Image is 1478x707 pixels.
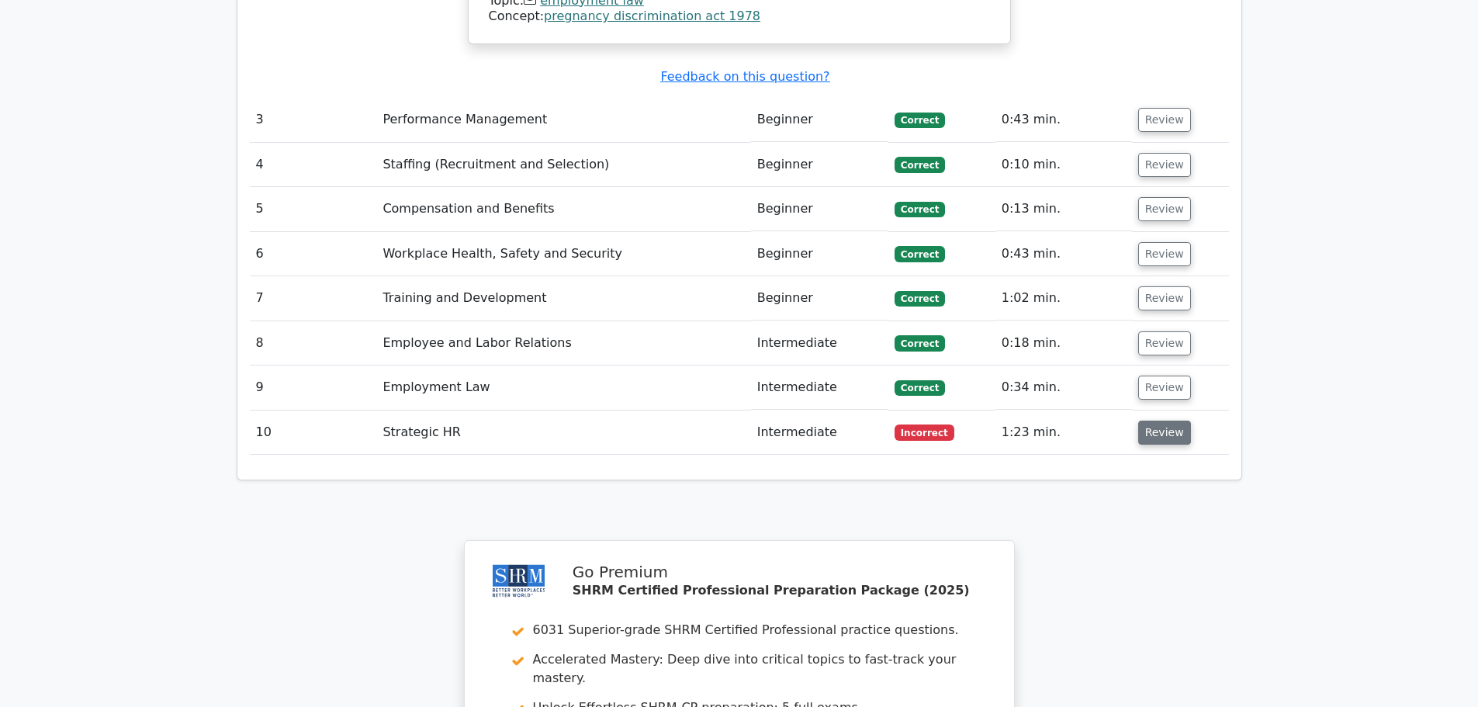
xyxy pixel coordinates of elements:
td: 7 [250,276,377,321]
button: Review [1138,153,1191,177]
td: Beginner [751,276,888,321]
td: 0:10 min. [995,143,1132,187]
span: Correct [895,113,945,128]
span: Correct [895,291,945,307]
button: Review [1138,108,1191,132]
td: Employment Law [376,366,750,410]
a: pregnancy discrimination act 1978 [544,9,760,23]
td: Workplace Health, Safety and Security [376,232,750,276]
td: 10 [250,411,377,455]
td: Employee and Labor Relations [376,321,750,366]
span: Correct [895,157,945,172]
td: Intermediate [751,366,888,410]
td: Performance Management [376,98,750,142]
td: 0:13 min. [995,187,1132,231]
td: Beginner [751,143,888,187]
td: 0:18 min. [995,321,1132,366]
td: 0:43 min. [995,98,1132,142]
button: Review [1138,331,1191,355]
td: 8 [250,321,377,366]
td: 1:02 min. [995,276,1132,321]
td: 0:43 min. [995,232,1132,276]
td: Intermediate [751,411,888,455]
div: Concept: [489,9,990,25]
button: Review [1138,197,1191,221]
td: Intermediate [751,321,888,366]
button: Review [1138,242,1191,266]
td: Strategic HR [376,411,750,455]
td: 9 [250,366,377,410]
button: Review [1138,421,1191,445]
td: Compensation and Benefits [376,187,750,231]
td: 3 [250,98,377,142]
td: Beginner [751,232,888,276]
button: Review [1138,376,1191,400]
td: 5 [250,187,377,231]
span: Correct [895,202,945,217]
span: Correct [895,246,945,262]
td: 6 [250,232,377,276]
td: Beginner [751,98,888,142]
td: Training and Development [376,276,750,321]
td: Beginner [751,187,888,231]
td: 0:34 min. [995,366,1132,410]
td: 4 [250,143,377,187]
span: Correct [895,335,945,351]
td: 1:23 min. [995,411,1132,455]
button: Review [1138,286,1191,310]
span: Incorrect [895,425,954,440]
td: Staffing (Recruitment and Selection) [376,143,750,187]
span: Correct [895,380,945,396]
a: Feedback on this question? [660,69,829,84]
